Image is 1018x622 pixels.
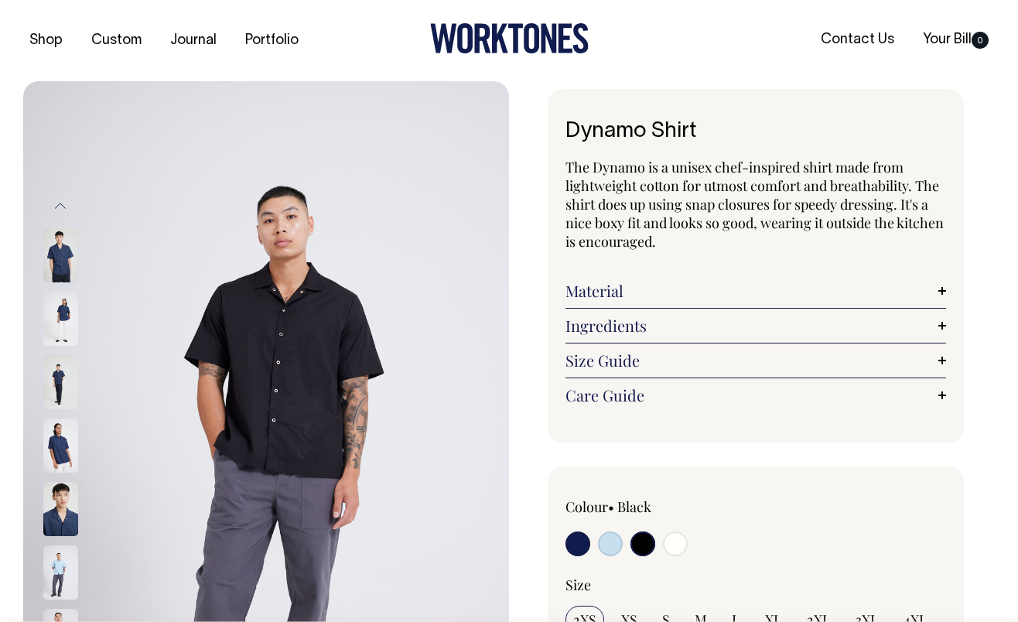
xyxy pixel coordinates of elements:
span: 0 [972,32,989,49]
img: dark-navy [43,228,78,282]
div: Colour [565,497,718,516]
button: Previous [49,189,72,224]
label: Black [617,497,651,516]
a: Care Guide [565,386,946,405]
span: The Dynamo is a unisex chef-inspired shirt made from lightweight cotton for utmost comfort and br... [565,158,944,251]
span: • [608,497,614,516]
a: Contact Us [815,27,900,53]
a: Ingredients [565,316,946,335]
img: true-blue [43,545,78,600]
a: Portfolio [239,28,305,53]
img: dark-navy [43,419,78,473]
a: Your Bill0 [917,27,995,53]
a: Shop [23,28,69,53]
div: Size [565,576,946,594]
a: Material [565,282,946,300]
h1: Dynamo Shirt [565,120,946,144]
img: dark-navy [43,355,78,409]
a: Journal [164,28,223,53]
a: Size Guide [565,351,946,370]
a: Custom [85,28,148,53]
img: dark-navy [43,292,78,346]
img: dark-navy [43,482,78,536]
